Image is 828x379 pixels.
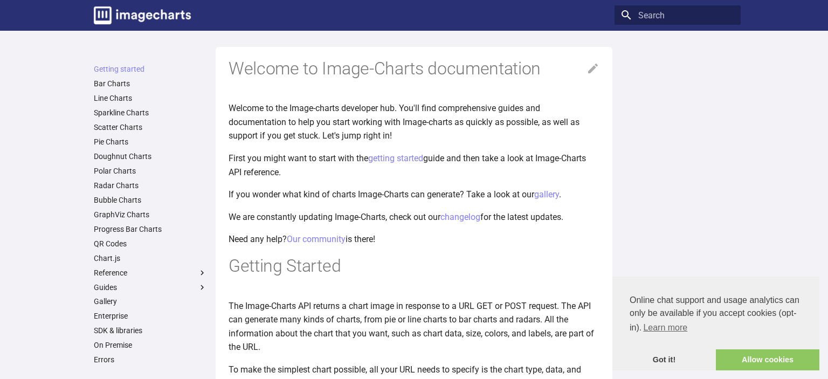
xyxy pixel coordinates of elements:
[94,268,207,278] label: Reference
[89,2,195,29] a: Image-Charts documentation
[229,188,599,202] p: If you wonder what kind of charts Image-Charts can generate? Take a look at our .
[94,253,207,263] a: Chart.js
[94,239,207,249] a: QR Codes
[641,320,689,336] a: learn more about cookies
[534,189,559,199] a: gallery
[94,137,207,147] a: Pie Charts
[612,349,716,371] a: dismiss cookie message
[229,151,599,179] p: First you might want to start with the guide and then take a look at Image-Charts API reference.
[94,79,207,88] a: Bar Charts
[368,153,423,163] a: getting started
[94,210,207,219] a: GraphViz Charts
[94,282,207,292] label: Guides
[440,212,480,222] a: changelog
[94,340,207,350] a: On Premise
[229,299,599,354] p: The Image-Charts API returns a chart image in response to a URL GET or POST request. The API can ...
[630,294,802,336] span: Online chat support and usage analytics can only be available if you accept cookies (opt-in).
[94,195,207,205] a: Bubble Charts
[612,277,819,370] div: cookieconsent
[94,297,207,306] a: Gallery
[94,64,207,74] a: Getting started
[94,108,207,118] a: Sparkline Charts
[94,224,207,234] a: Progress Bar Charts
[94,311,207,321] a: Enterprise
[716,349,819,371] a: allow cookies
[229,101,599,143] p: Welcome to the Image-charts developer hub. You'll find comprehensive guides and documentation to ...
[229,58,599,80] h1: Welcome to Image-Charts documentation
[94,166,207,176] a: Polar Charts
[615,5,741,25] input: Search
[94,355,207,364] a: Errors
[94,326,207,335] a: SDK & libraries
[94,151,207,161] a: Doughnut Charts
[229,232,599,246] p: Need any help? is there!
[287,234,346,244] a: Our community
[94,6,191,24] img: logo
[94,181,207,190] a: Radar Charts
[229,255,599,278] h1: Getting Started
[229,210,599,224] p: We are constantly updating Image-Charts, check out our for the latest updates.
[94,93,207,103] a: Line Charts
[94,122,207,132] a: Scatter Charts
